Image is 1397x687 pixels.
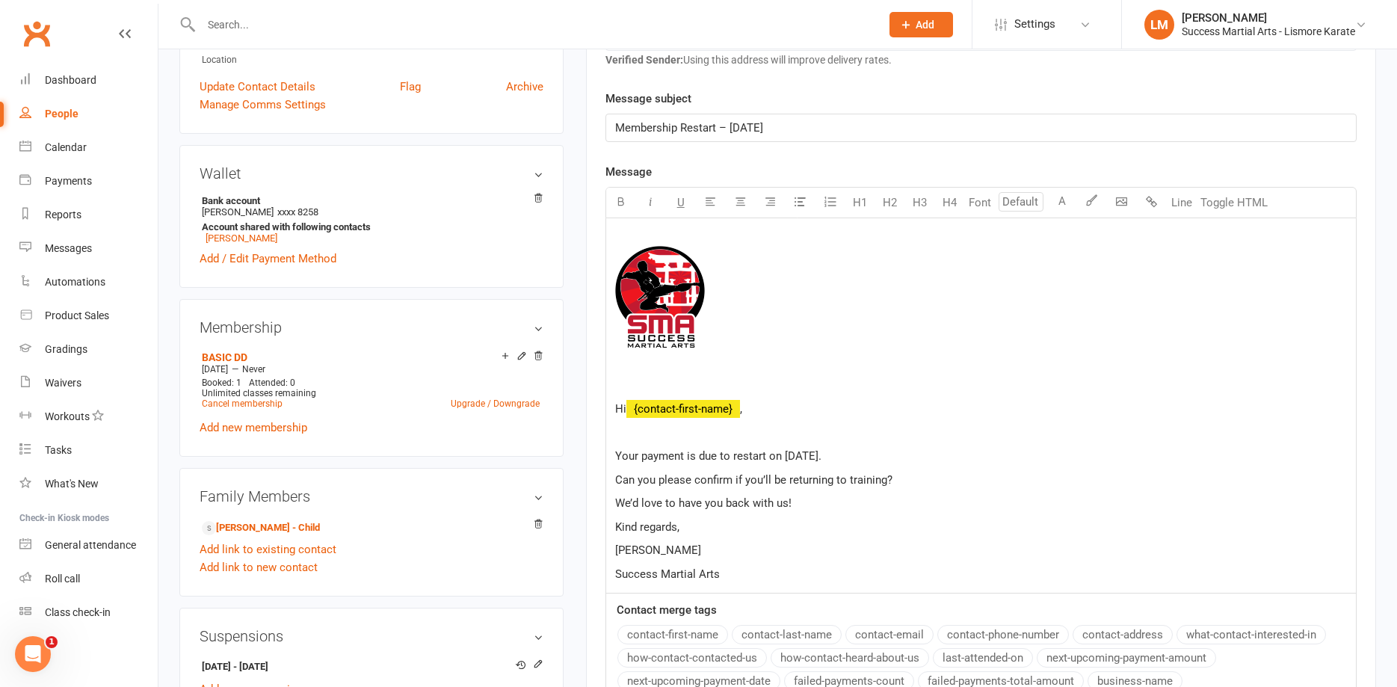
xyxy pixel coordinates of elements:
[617,625,728,644] button: contact-first-name
[19,164,158,198] a: Payments
[200,165,543,182] h3: Wallet
[202,364,228,375] span: [DATE]
[45,444,72,456] div: Tasks
[45,410,90,422] div: Workouts
[202,351,247,363] a: BASIC DD
[206,232,277,244] a: [PERSON_NAME]
[615,496,792,510] span: We’d love to have you back with us!
[45,141,87,153] div: Calendar
[615,473,892,487] span: Can you please confirm if you’ll be returning to training?
[875,188,905,218] button: H2
[45,343,87,355] div: Gradings
[202,378,241,388] span: Booked: 1
[19,232,158,265] a: Messages
[1144,10,1174,40] div: LM
[19,529,158,562] a: General attendance kiosk mode
[937,625,1069,644] button: contact-phone-number
[45,573,80,585] div: Roll call
[1182,11,1355,25] div: [PERSON_NAME]
[202,398,283,409] a: Cancel membership
[198,363,543,375] div: —
[933,648,1033,668] button: last-attended-on
[605,54,892,66] span: Using this address will improve delivery rates.
[19,299,158,333] a: Product Sales
[45,108,78,120] div: People
[202,195,536,206] strong: Bank account
[19,467,158,501] a: What's New
[615,402,626,416] span: Hi
[19,265,158,299] a: Automations
[845,188,875,218] button: H1
[19,333,158,366] a: Gradings
[200,628,543,644] h3: Suspensions
[677,196,685,209] span: U
[45,209,81,221] div: Reports
[740,402,742,416] span: ,
[615,121,763,135] span: Membership Restart – [DATE]
[1167,188,1197,218] button: Line
[200,421,307,434] a: Add new membership
[202,659,536,675] strong: [DATE] - [DATE]
[1197,188,1271,218] button: Toggle HTML
[451,398,540,409] a: Upgrade / Downgrade
[19,596,158,629] a: Class kiosk mode
[1047,188,1077,218] button: A
[200,96,326,114] a: Manage Comms Settings
[845,625,934,644] button: contact-email
[905,188,935,218] button: H3
[617,648,767,668] button: how-contact-contacted-us
[202,388,316,398] span: Unlimited classes remaining
[19,97,158,131] a: People
[935,188,965,218] button: H4
[45,309,109,321] div: Product Sales
[200,488,543,505] h3: Family Members
[615,449,821,463] span: Your payment is due to restart on [DATE].
[202,53,543,67] div: Location
[277,206,318,218] span: xxxx 8258
[19,198,158,232] a: Reports
[19,434,158,467] a: Tasks
[605,54,683,66] strong: Verified Sender:
[45,74,96,86] div: Dashboard
[15,636,51,672] iframe: Intercom live chat
[605,90,691,108] label: Message subject
[46,636,58,648] span: 1
[200,558,318,576] a: Add link to new contact
[1182,25,1355,38] div: Success Martial Arts - Lismore Karate
[200,193,543,246] li: [PERSON_NAME]
[400,78,421,96] a: Flag
[242,364,265,375] span: Never
[916,19,934,31] span: Add
[202,520,320,536] a: [PERSON_NAME] - Child
[202,221,536,232] strong: Account shared with following contacts
[19,562,158,596] a: Roll call
[200,319,543,336] h3: Membership
[1014,7,1055,41] span: Settings
[249,378,295,388] span: Attended: 0
[45,276,105,288] div: Automations
[200,78,315,96] a: Update Contact Details
[732,625,842,644] button: contact-last-name
[605,163,652,181] label: Message
[615,567,720,581] span: Success Martial Arts
[45,175,92,187] div: Payments
[615,543,701,557] span: [PERSON_NAME]
[615,520,679,534] span: Kind regards,
[1037,648,1216,668] button: next-upcoming-payment-amount
[45,377,81,389] div: Waivers
[45,478,99,490] div: What's New
[506,78,543,96] a: Archive
[889,12,953,37] button: Add
[19,131,158,164] a: Calendar
[965,188,995,218] button: Font
[45,539,136,551] div: General attendance
[200,540,336,558] a: Add link to existing contact
[45,606,111,618] div: Class check-in
[999,192,1043,212] input: Default
[45,242,92,254] div: Messages
[1073,625,1173,644] button: contact-address
[1176,625,1326,644] button: what-contact-interested-in
[666,188,696,218] button: U
[19,366,158,400] a: Waivers
[615,246,705,348] img: 18ff11f1-fff6-4952-9bd9-e256b35a36c2.png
